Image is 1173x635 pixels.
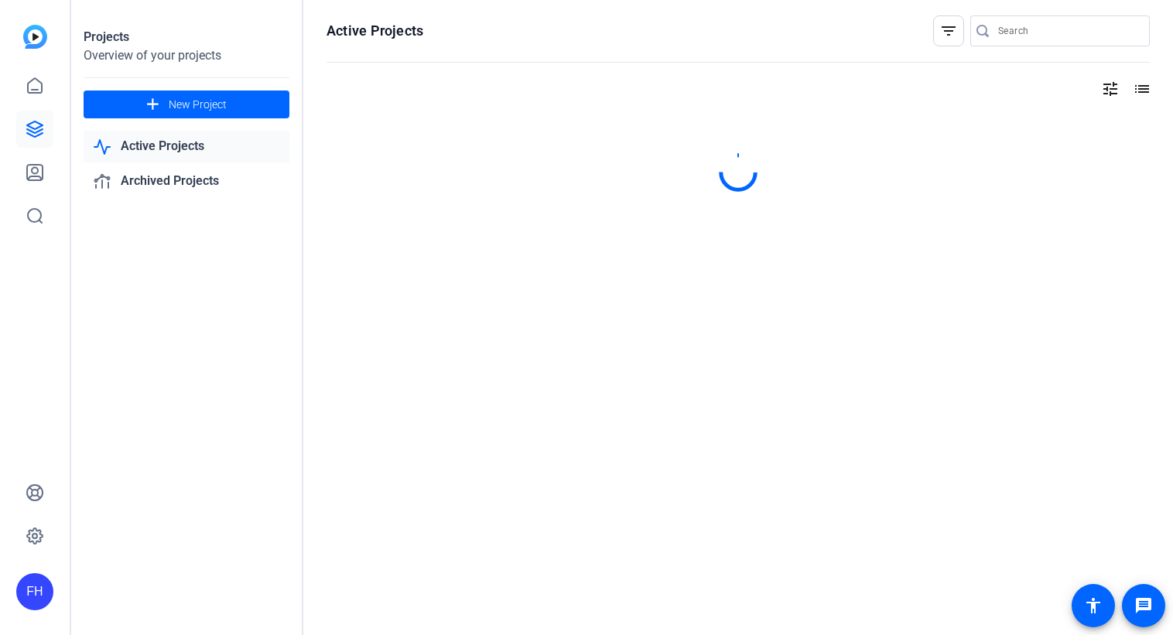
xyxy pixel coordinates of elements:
[1084,596,1103,615] mat-icon: accessibility
[143,95,162,114] mat-icon: add
[1131,80,1150,98] mat-icon: list
[16,573,53,610] div: FH
[1101,80,1120,98] mat-icon: tune
[169,97,227,113] span: New Project
[84,166,289,197] a: Archived Projects
[84,131,289,162] a: Active Projects
[84,46,289,65] div: Overview of your projects
[939,22,958,40] mat-icon: filter_list
[998,22,1137,40] input: Search
[84,28,289,46] div: Projects
[23,25,47,49] img: blue-gradient.svg
[84,90,289,118] button: New Project
[1134,596,1153,615] mat-icon: message
[327,22,423,40] h1: Active Projects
